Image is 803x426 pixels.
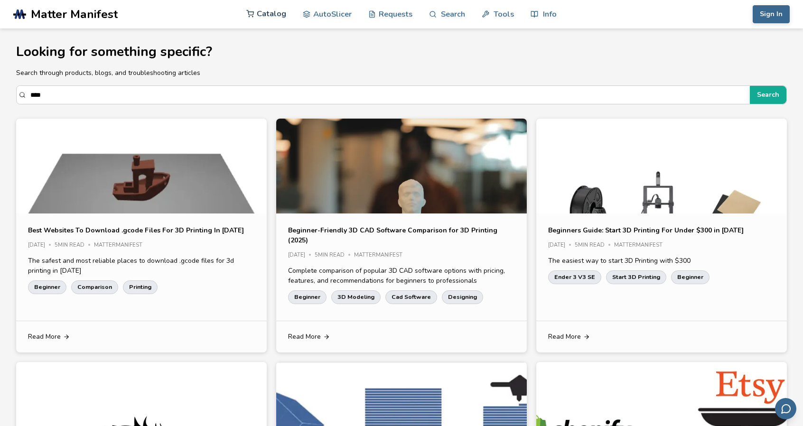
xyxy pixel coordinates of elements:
[548,242,575,249] div: [DATE]
[16,321,267,352] a: Read More
[536,321,787,352] a: Read More
[331,290,381,304] a: 3D Modeling
[94,242,149,249] div: MatterManifest
[16,119,267,306] img: Article Image
[775,398,796,419] button: Send feedback via email
[31,8,118,21] span: Matter Manifest
[16,68,787,78] p: Search through products, blogs, and troubleshooting articles
[28,280,66,294] a: Beginner
[354,252,409,259] div: MatterManifest
[315,252,354,259] div: 5 min read
[123,280,158,294] a: Printing
[548,333,581,341] span: Read More
[276,119,527,306] img: Article Image
[614,242,669,249] div: MatterManifest
[288,266,515,286] p: Complete comparison of popular 3D CAD software options with pricing, features, and recommendation...
[288,252,315,259] div: [DATE]
[288,290,327,304] a: Beginner
[28,225,244,235] a: Best Websites To Download .gcode Files For 3D Printing In [DATE]
[288,333,321,341] span: Read More
[276,321,527,352] a: Read More
[606,270,666,284] a: Start 3D Printing
[385,290,437,304] a: Cad Software
[548,270,601,284] a: Ender 3 V3 SE
[28,242,55,249] div: [DATE]
[750,86,786,104] button: Search
[548,256,775,266] p: The easiest way to start 3D Printing with $300
[28,333,61,341] span: Read More
[442,290,483,304] a: Designing
[753,5,790,23] button: Sign In
[16,45,787,59] h1: Looking for something specific?
[28,256,255,276] p: The safest and most reliable places to download .gcode files for 3d printing in [DATE]
[288,225,515,245] a: Beginner-Friendly 3D CAD Software Comparison for 3D Printing (2025)
[548,225,744,235] a: Beginners Guide: Start 3D Printing For Under $300 in [DATE]
[55,242,94,249] div: 5 min read
[30,86,745,103] input: Search
[575,242,614,249] div: 5 min read
[671,270,710,284] a: Beginner
[536,119,787,306] img: Article Image
[71,280,118,294] a: Comparison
